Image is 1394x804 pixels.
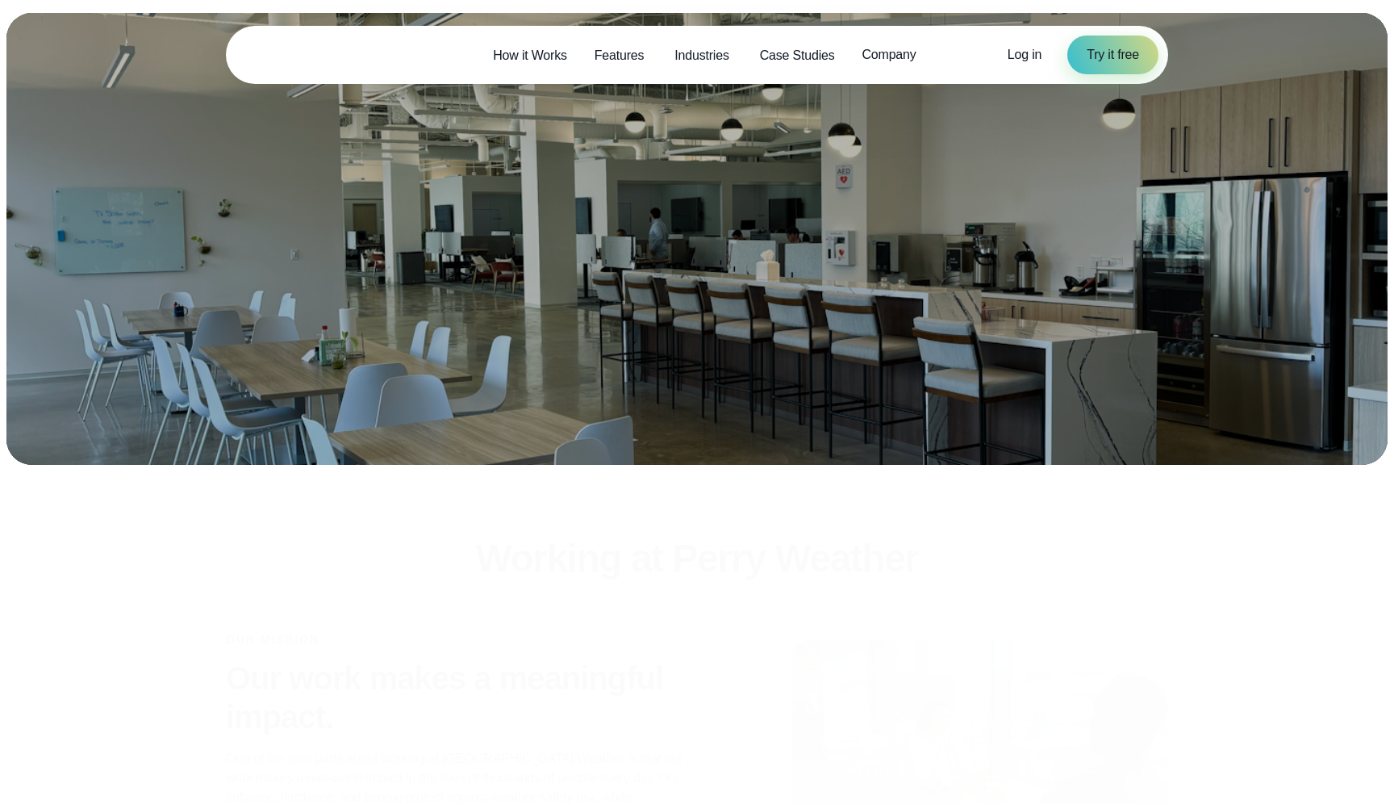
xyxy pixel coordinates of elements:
[493,46,567,65] span: How it Works
[1087,45,1139,65] span: Try it free
[862,45,916,65] span: Company
[1008,48,1041,61] span: Log in
[746,39,849,72] a: Case Studies
[674,46,728,65] span: Industries
[1067,36,1158,74] a: Try it free
[760,46,835,65] span: Case Studies
[479,39,581,72] a: How it Works
[1008,45,1041,65] a: Log in
[595,46,645,65] span: Features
